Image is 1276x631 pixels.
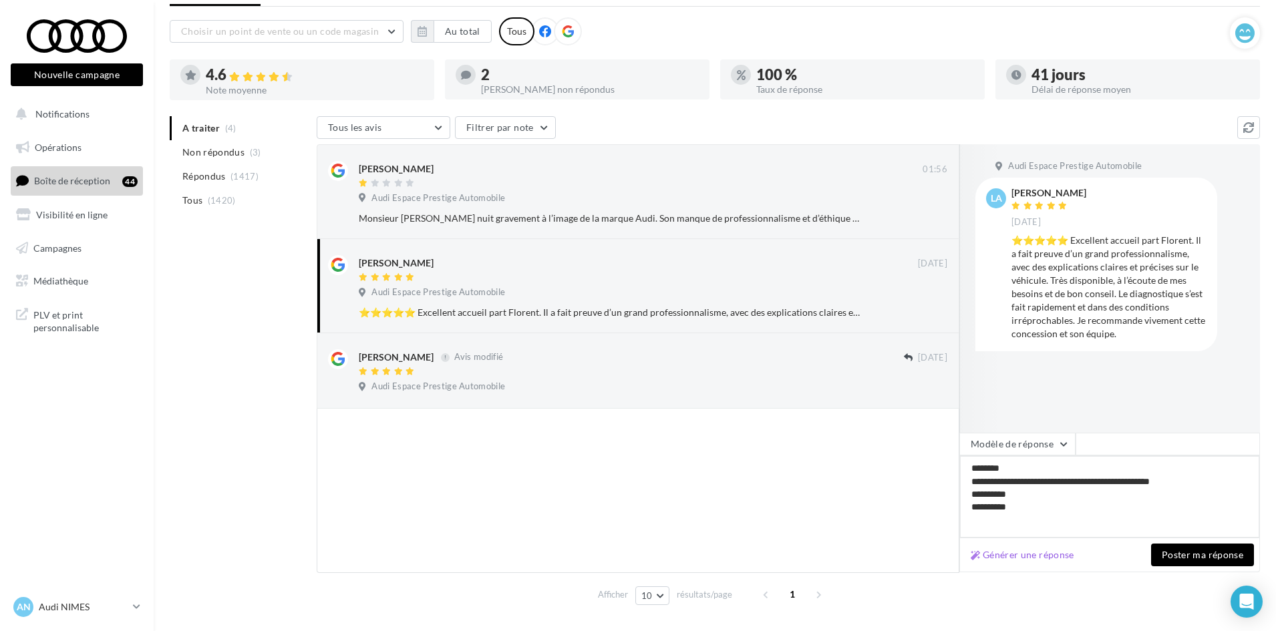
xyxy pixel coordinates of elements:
[33,275,88,286] span: Médiathèque
[181,25,379,37] span: Choisir un point de vente ou un code magasin
[35,142,82,153] span: Opérations
[359,212,860,225] div: Monsieur [PERSON_NAME] nuit gravement à l’image de la marque Audi. Son manque de professionnalism...
[371,381,505,393] span: Audi Espace Prestige Automobile
[359,306,860,319] div: ⭐️⭐️⭐️⭐️⭐️ Excellent accueil part Florent. Il a fait preuve d’un grand professionnalisme, avec de...
[11,63,143,86] button: Nouvelle campagne
[359,351,434,364] div: [PERSON_NAME]
[1008,160,1142,172] span: Audi Espace Prestige Automobile
[1031,85,1249,94] div: Délai de réponse moyen
[11,594,143,620] a: AN Audi NIMES
[33,242,82,253] span: Campagnes
[635,586,669,605] button: 10
[1231,586,1263,618] div: Open Intercom Messenger
[17,600,31,614] span: AN
[481,85,699,94] div: [PERSON_NAME] non répondus
[182,170,226,183] span: Répondus
[170,20,404,43] button: Choisir un point de vente ou un code magasin
[434,20,492,43] button: Au total
[499,17,534,45] div: Tous
[782,584,803,605] span: 1
[182,194,202,207] span: Tous
[965,547,1080,563] button: Générer une réponse
[34,175,110,186] span: Boîte de réception
[598,588,628,601] span: Afficher
[371,192,505,204] span: Audi Espace Prestige Automobile
[359,162,434,176] div: [PERSON_NAME]
[1011,188,1086,198] div: [PERSON_NAME]
[8,300,146,340] a: PLV et print personnalisable
[371,286,505,298] span: Audi Espace Prestige Automobile
[33,306,138,335] span: PLV et print personnalisable
[8,201,146,229] a: Visibilité en ligne
[8,134,146,162] a: Opérations
[8,234,146,262] a: Campagnes
[8,166,146,195] a: Boîte de réception44
[230,171,259,182] span: (1417)
[959,433,1076,455] button: Modèle de réponse
[455,116,556,139] button: Filtrer par note
[122,176,138,187] div: 44
[923,164,947,176] span: 01:56
[756,85,974,94] div: Taux de réponse
[1011,216,1041,228] span: [DATE]
[918,258,947,270] span: [DATE]
[35,108,90,120] span: Notifications
[250,147,261,158] span: (3)
[1151,544,1254,566] button: Poster ma réponse
[206,67,424,83] div: 4.6
[481,67,699,82] div: 2
[411,20,492,43] button: Au total
[1011,234,1207,341] div: ⭐️⭐️⭐️⭐️⭐️ Excellent accueil part Florent. Il a fait preuve d’un grand professionnalisme, avec de...
[328,122,382,133] span: Tous les avis
[206,85,424,95] div: Note moyenne
[991,192,1002,205] span: La
[1031,67,1249,82] div: 41 jours
[36,209,108,220] span: Visibilité en ligne
[8,267,146,295] a: Médiathèque
[756,67,974,82] div: 100 %
[641,590,653,601] span: 10
[39,600,128,614] p: Audi NIMES
[454,352,503,363] span: Avis modifié
[182,146,245,159] span: Non répondus
[918,352,947,364] span: [DATE]
[208,195,236,206] span: (1420)
[359,256,434,270] div: [PERSON_NAME]
[677,588,732,601] span: résultats/page
[317,116,450,139] button: Tous les avis
[8,100,140,128] button: Notifications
